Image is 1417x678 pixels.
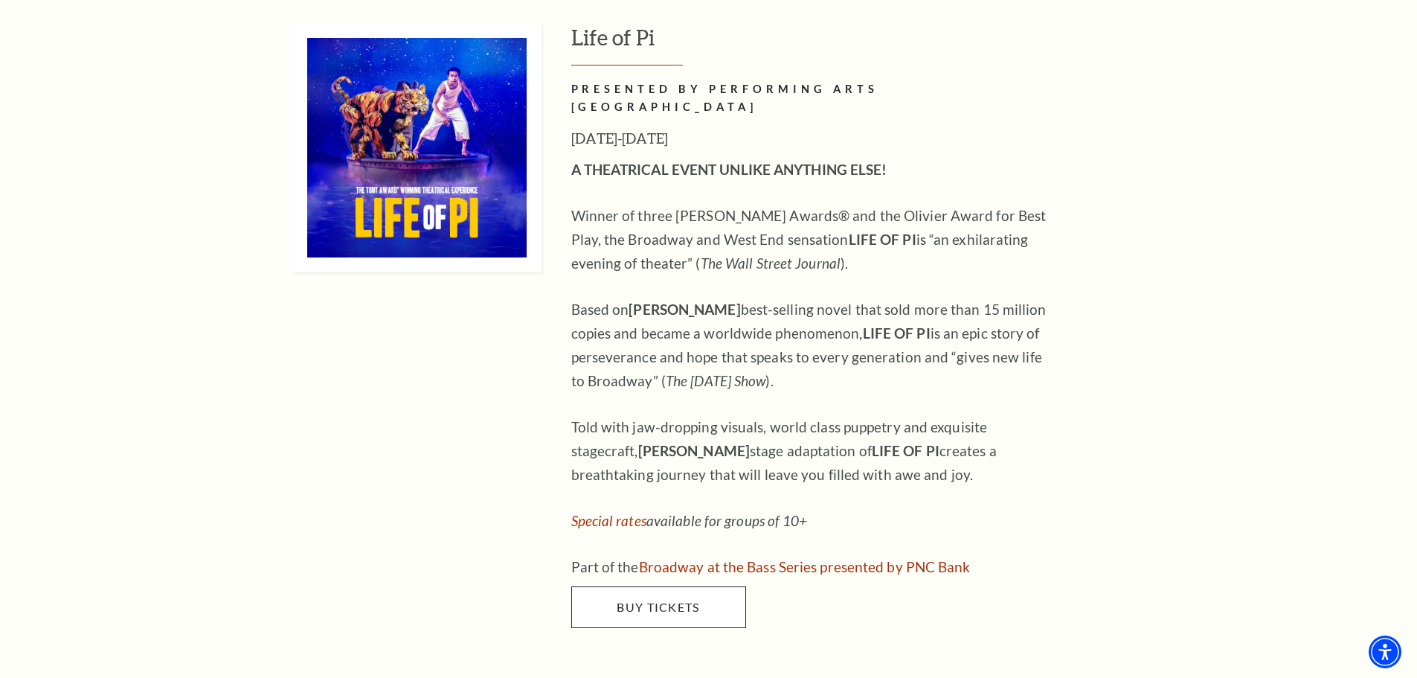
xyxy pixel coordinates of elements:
[863,324,931,342] strong: LIFE OF PI
[639,558,971,575] a: Broadway at the Bass Series presented by PNC Bank
[872,442,939,459] strong: LIFE OF PI
[1369,636,1401,668] div: Accessibility Menu
[571,204,1055,275] p: Winner of three [PERSON_NAME] Awards® and the Olivier Award for Best Play, the Broadway and West ...
[666,372,766,389] em: The [DATE] Show
[571,298,1055,393] p: Based on best-selling novel that sold more than 15 million copies and became a worldwide phenomen...
[617,600,699,614] span: Buy Tickets
[571,23,1170,65] h3: Life of Pi
[571,161,887,178] strong: A THEATRICAL EVENT UNLIKE ANYTHING ELSE!
[629,301,740,318] strong: [PERSON_NAME]
[571,512,808,529] em: available for groups of 10+
[638,442,750,459] strong: [PERSON_NAME]
[701,255,841,272] em: The Wall Street Journal
[849,231,916,248] strong: LIFE OF PI
[571,415,1055,487] p: Told with jaw-dropping visuals, world class puppetry and exquisite stagecraft, stage adaptation o...
[571,80,1055,118] h2: PRESENTED BY PERFORMING ARTS [GEOGRAPHIC_DATA]
[571,555,1055,579] p: Part of the
[571,127,1055,150] h3: [DATE]-[DATE]
[571,512,646,529] a: Special rates
[292,23,542,272] img: Life of Pi
[571,586,746,628] a: Buy Tickets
